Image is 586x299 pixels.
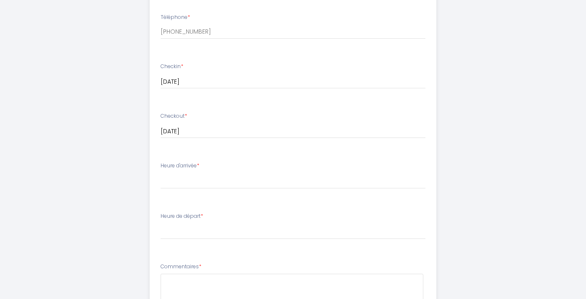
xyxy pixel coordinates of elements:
label: Heure d'arrivée [161,162,199,170]
label: Téléphone [161,13,190,21]
label: Commentaires [161,263,201,271]
label: Heure de départ [161,212,203,220]
label: Checkout [161,112,187,120]
label: Checkin [161,63,183,71]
